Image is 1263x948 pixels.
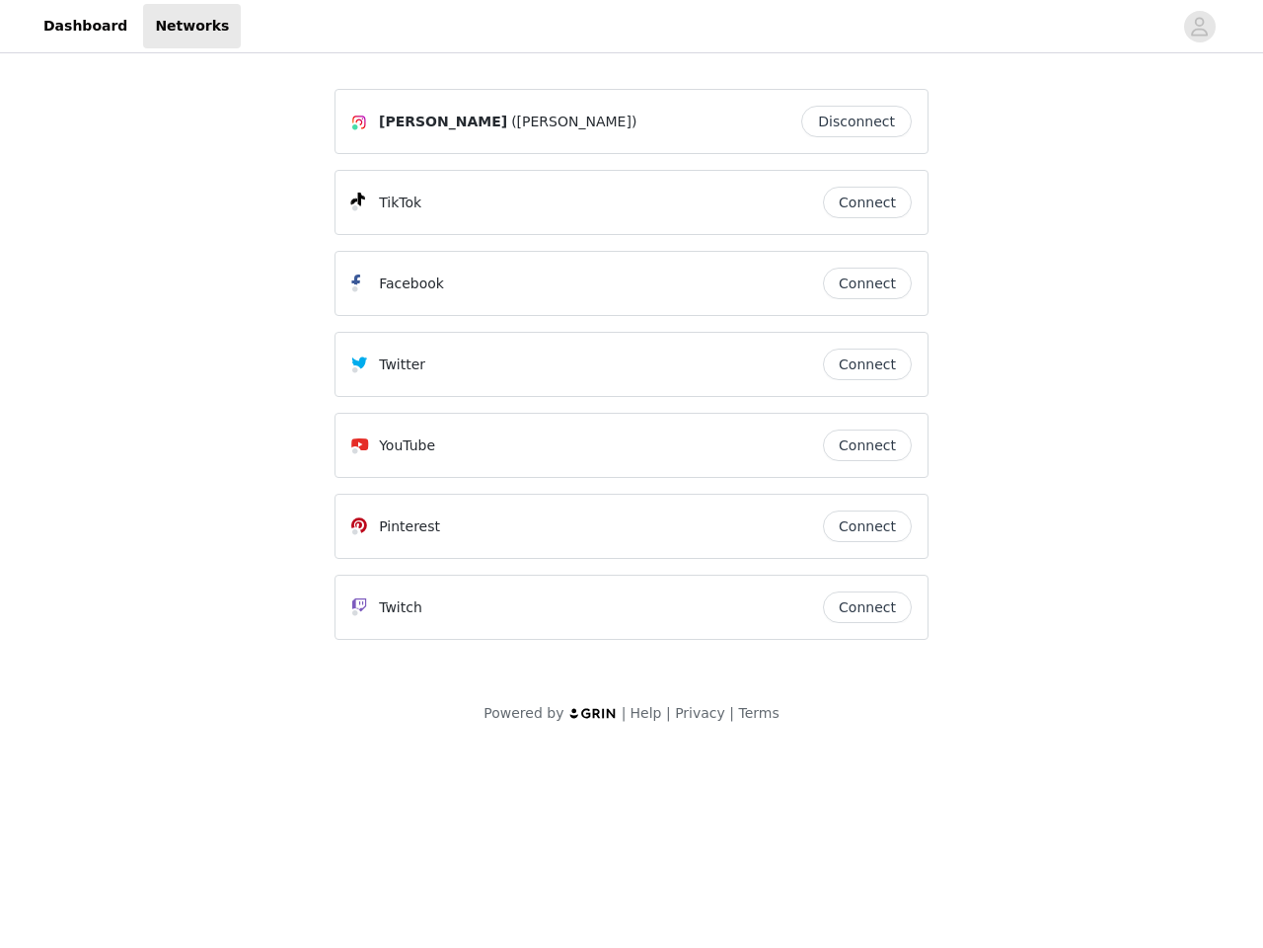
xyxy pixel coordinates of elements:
a: Help [631,705,662,721]
div: avatar [1190,11,1209,42]
button: Connect [823,592,912,623]
button: Connect [823,511,912,542]
span: | [729,705,734,721]
button: Connect [823,430,912,461]
button: Disconnect [801,106,912,137]
span: [PERSON_NAME] [379,112,507,132]
button: Connect [823,349,912,380]
button: Connect [823,187,912,218]
button: Connect [823,268,912,299]
a: Networks [143,4,241,48]
span: ([PERSON_NAME]) [511,112,636,132]
p: Facebook [379,274,444,294]
a: Terms [738,705,779,721]
p: Pinterest [379,516,440,537]
a: Dashboard [32,4,139,48]
p: TikTok [379,193,421,213]
p: YouTube [379,435,435,456]
p: Twitch [379,597,422,618]
span: | [622,705,627,721]
p: Twitter [379,355,425,375]
span: | [666,705,671,721]
span: Powered by [483,705,563,721]
img: logo [568,707,618,720]
a: Privacy [675,705,725,721]
img: Instagram Icon [351,115,367,130]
